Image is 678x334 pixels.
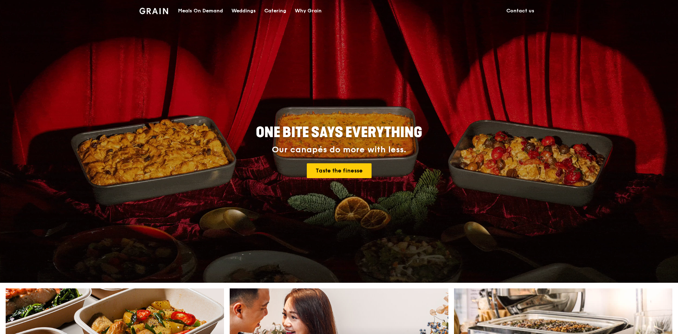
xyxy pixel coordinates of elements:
[295,0,322,22] div: Why Grain
[291,0,326,22] a: Why Grain
[178,0,223,22] div: Meals On Demand
[307,163,372,178] a: Taste the finesse
[256,124,422,141] span: ONE BITE SAYS EVERYTHING
[502,0,539,22] a: Contact us
[260,0,291,22] a: Catering
[264,0,286,22] div: Catering
[212,145,466,155] div: Our canapés do more with less.
[139,8,168,14] img: Grain
[231,0,256,22] div: Weddings
[227,0,260,22] a: Weddings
